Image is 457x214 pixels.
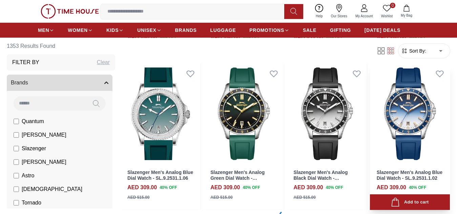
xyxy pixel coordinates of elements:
[14,119,19,124] input: Quantum
[210,194,232,200] div: AED 515.00
[7,75,112,91] button: Brands
[303,24,316,36] a: SALE
[22,199,41,207] span: Tornado
[287,63,367,164] img: Slazenger Men's Analog Black Dial Watch - SL.9.2531.1.03
[313,14,326,19] span: Help
[38,24,54,36] a: MEN
[11,79,28,87] span: Brands
[14,173,19,178] input: Astro
[409,184,426,191] span: 40 % OFF
[365,24,400,36] a: [DATE] DEALS
[175,27,197,34] span: BRANDS
[377,183,406,192] h4: AED 309.00
[160,184,177,191] span: 40 % OFF
[370,194,450,210] button: Add to cart
[68,24,93,36] a: WOMEN
[127,183,157,192] h4: AED 309.00
[243,184,260,191] span: 40 % OFF
[68,27,88,34] span: WOMEN
[22,144,46,153] span: Slazenger
[204,63,284,164] img: Slazenger Men's Analog Green Dial Watch - SL.9.2531.1.04
[97,58,110,66] div: Clear
[38,27,49,34] span: MEN
[12,58,39,66] h3: Filter By
[327,3,351,20] a: Our Stores
[328,14,350,19] span: Our Stores
[303,27,316,34] span: SALE
[175,24,197,36] a: BRANDS
[365,27,400,34] span: [DATE] DEALS
[22,117,44,125] span: Quantum
[370,63,450,164] img: Slazenger Men's Analog Blue Dial Watch - SL.9.2531.1.02
[137,24,161,36] a: UNISEX
[121,63,201,164] img: Slazenger Men's Analog Blue Dial Watch - SL.9.2531.1.06
[14,200,19,206] input: Tornado
[330,24,351,36] a: GIFTING
[249,27,284,34] span: PROMOTIONS
[390,3,395,8] span: 0
[397,3,416,19] button: My Bag
[127,170,193,181] a: Slazenger Men's Analog Blue Dial Watch - SL.9.2531.1.06
[377,3,397,20] a: 0Wishlist
[377,170,442,181] a: Slazenger Men's Analog Blue Dial Watch - SL.9.2531.1.02
[391,198,429,207] div: Add to cart
[14,146,19,151] input: Slazenger
[210,170,265,187] a: Slazenger Men's Analog Green Dial Watch - SL.9.2531.1.04
[22,158,66,166] span: [PERSON_NAME]
[249,24,289,36] a: PROMOTIONS
[353,14,376,19] span: My Account
[22,185,82,193] span: [DEMOGRAPHIC_DATA]
[14,132,19,138] input: [PERSON_NAME]
[326,184,343,191] span: 40 % OFF
[14,159,19,165] input: [PERSON_NAME]
[210,24,236,36] a: LUGGAGE
[330,27,351,34] span: GIFTING
[294,170,348,187] a: Slazenger Men's Analog Black Dial Watch - SL.9.2531.1.03
[127,194,149,200] div: AED 515.00
[312,3,327,20] a: Help
[408,47,426,54] span: Sort By:
[378,14,395,19] span: Wishlist
[14,187,19,192] input: [DEMOGRAPHIC_DATA]
[7,38,115,54] h6: 1353 Results Found
[22,172,34,180] span: Astro
[294,194,316,200] div: AED 515.00
[22,131,66,139] span: [PERSON_NAME]
[106,24,124,36] a: KIDS
[210,183,240,192] h4: AED 309.00
[106,27,119,34] span: KIDS
[401,47,426,54] button: Sort By:
[398,13,415,18] span: My Bag
[137,27,156,34] span: UNISEX
[210,27,236,34] span: LUGGAGE
[294,183,323,192] h4: AED 309.00
[41,4,99,19] img: ...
